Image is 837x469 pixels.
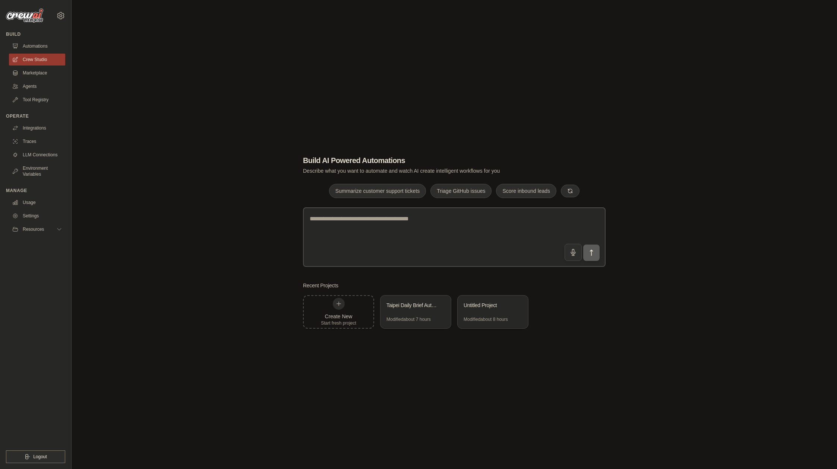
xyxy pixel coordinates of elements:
div: Create New [321,313,356,320]
span: Logout [33,454,47,460]
h3: Recent Projects [303,282,338,289]
div: Modified about 8 hours [464,316,508,322]
p: Describe what you want to automate and watch AI create intelligent workflows for you [303,167,553,175]
a: Automations [9,40,65,52]
div: Build [6,31,65,37]
a: Traces [9,135,65,147]
a: LLM Connections [9,149,65,161]
div: Start fresh project [321,320,356,326]
a: Usage [9,197,65,208]
button: Click to speak your automation idea [565,244,582,261]
button: Score inbound leads [496,184,556,198]
button: Summarize customer support tickets [329,184,426,198]
a: Agents [9,80,65,92]
a: Marketplace [9,67,65,79]
button: Resources [9,223,65,235]
div: Modified about 7 hours [386,316,431,322]
img: Logo [6,9,43,23]
span: Resources [23,226,44,232]
div: Operate [6,113,65,119]
div: Manage [6,188,65,194]
button: Triage GitHub issues [430,184,492,198]
button: Get new suggestions [561,185,579,197]
a: Settings [9,210,65,222]
button: Logout [6,450,65,463]
a: Crew Studio [9,54,65,66]
div: Untitled Project [464,301,515,309]
div: Taipei Daily Brief Automation [386,301,438,309]
a: Tool Registry [9,94,65,106]
a: Integrations [9,122,65,134]
a: Environment Variables [9,162,65,180]
h1: Build AI Powered Automations [303,155,553,166]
